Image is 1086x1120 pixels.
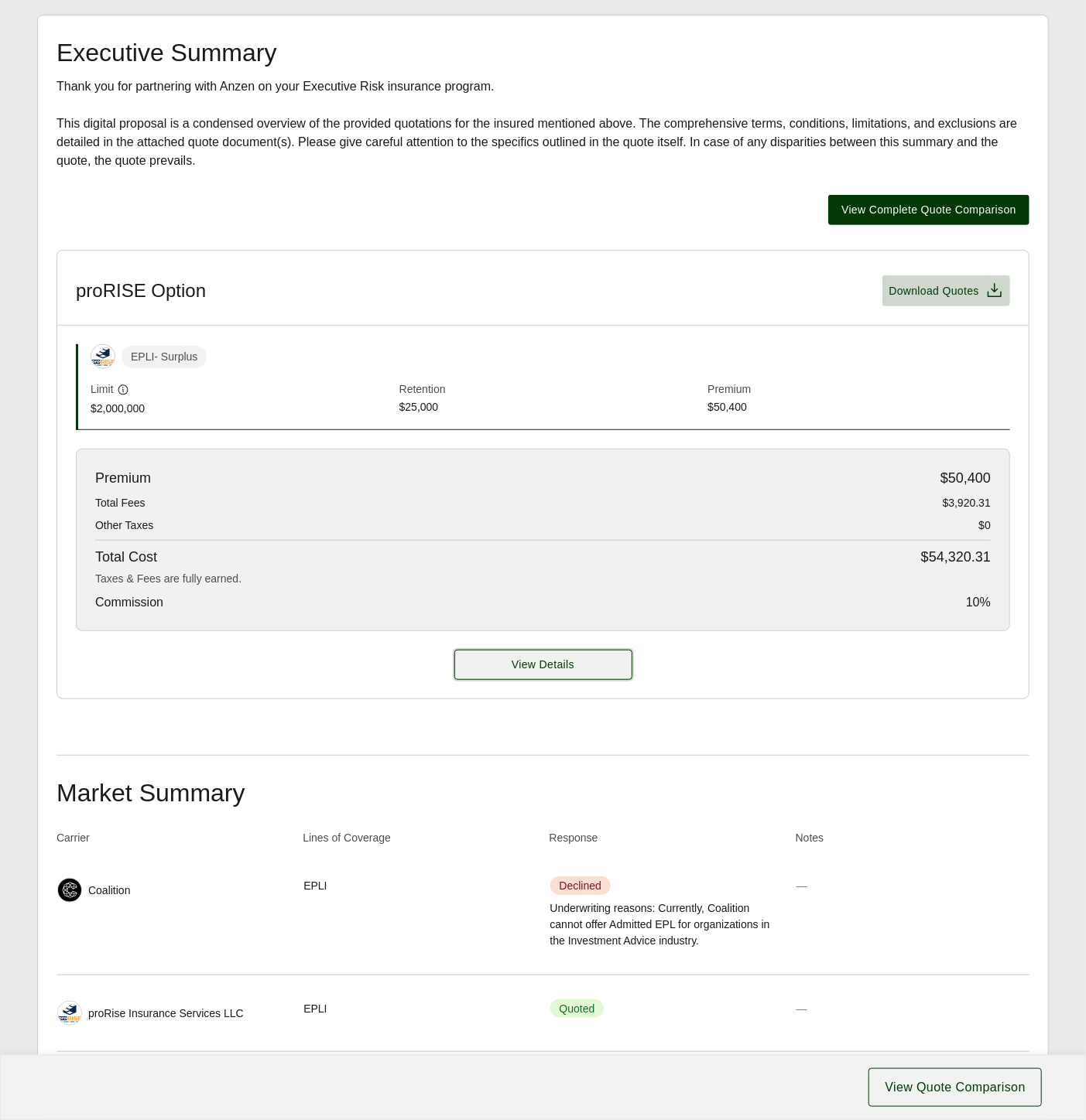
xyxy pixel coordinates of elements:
[95,547,157,568] span: Total Cost
[95,468,151,489] span: Premium
[88,1006,244,1022] span: proRise Insurance Services LLC
[550,876,611,895] span: Declined
[91,401,393,417] span: $2,000,000
[512,657,574,673] span: View Details
[868,1068,1042,1107] button: View Quote Comparison
[940,468,991,489] span: $50,400
[454,650,632,680] a: proRISE Option details
[828,195,1029,225] button: View Complete Quote Comparison
[399,381,702,399] span: Retention
[57,40,1029,65] h2: Executive Summary
[797,1002,807,1015] span: —
[707,399,1010,417] span: $50,400
[550,999,605,1018] span: Quoted
[796,830,1029,852] th: Notes
[303,878,327,894] span: EPLI
[707,381,1010,399] span: Premium
[58,879,81,902] img: Coalition logo
[95,495,146,511] span: Total Fees
[91,345,115,368] img: proRise Insurance Services LLC
[889,283,979,299] span: Download Quotes
[454,650,632,680] button: View Details
[550,830,783,852] th: Response
[95,571,991,587] div: Taxes & Fees are fully earned.
[921,547,991,568] span: $54,320.31
[882,275,1010,306] button: Download Quotes
[57,830,290,852] th: Carrier
[58,1002,81,1025] img: proRise Insurance Services LLC logo
[978,517,991,534] span: $0
[399,399,702,417] span: $25,000
[966,593,991,612] span: 10 %
[797,879,807,892] span: —
[76,279,206,302] h3: proRISE Option
[122,346,207,368] span: EPLI - Surplus
[57,77,1029,170] div: Thank you for partnering with Anzen on your Executive Risk insurance program. This digital propos...
[95,517,153,534] span: Other Taxes
[303,830,536,852] th: Lines of Coverage
[303,1001,327,1017] span: EPLI
[95,593,163,612] span: Commission
[885,1078,1026,1097] span: View Quote Comparison
[91,381,114,398] span: Limit
[550,900,783,949] span: Underwriting reasons: Currently, Coalition cannot offer Admitted EPL for organizations in the Inv...
[943,495,991,511] span: $3,920.31
[57,780,1029,805] h2: Market Summary
[841,202,1016,218] span: View Complete Quote Comparison
[88,883,130,899] span: Coalition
